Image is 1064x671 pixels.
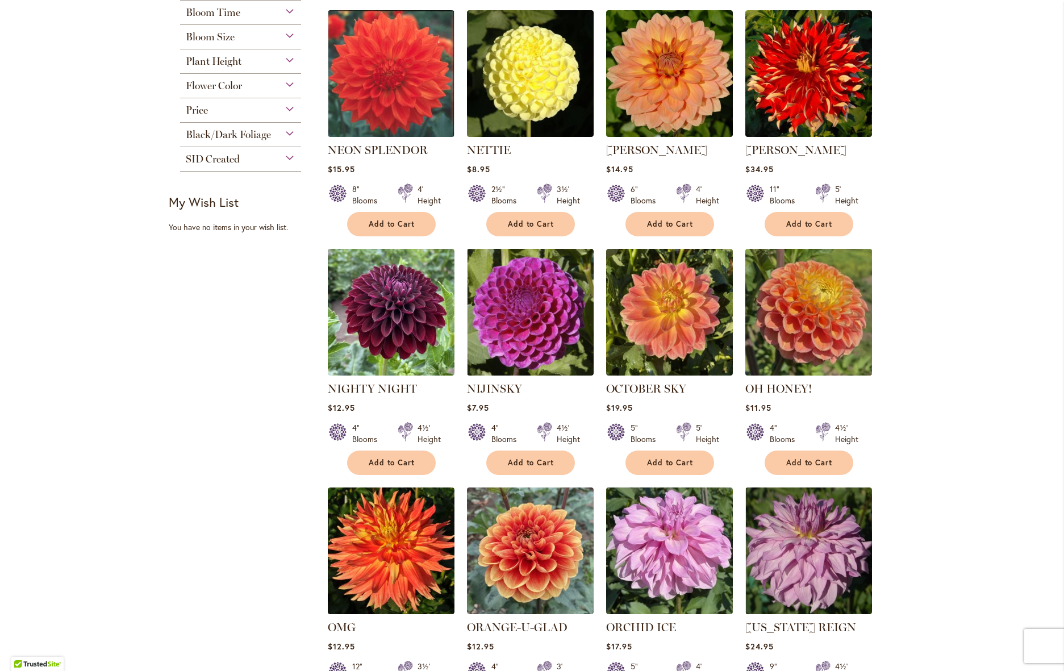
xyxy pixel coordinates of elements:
span: $12.95 [467,641,494,652]
div: 4" Blooms [352,422,384,445]
img: NETTIE [467,10,594,137]
div: 4½' Height [418,422,441,445]
span: $15.95 [328,164,355,174]
img: Omg [328,487,454,614]
span: $17.95 [606,641,632,652]
div: 11" Blooms [770,184,802,206]
span: Bloom Time [186,6,240,19]
span: Add to Cart [508,458,554,468]
div: You have no items in your wish list. [169,222,320,233]
a: Oh Honey! [745,367,872,378]
a: ORCHID ICE [606,620,676,634]
span: $8.95 [467,164,490,174]
button: Add to Cart [625,451,714,475]
a: Nicholas [606,128,733,139]
img: Orange-U-Glad [467,487,594,614]
img: October Sky [606,249,733,376]
a: October Sky [606,367,733,378]
a: OCTOBER SKY [606,382,686,395]
img: NIJINSKY [467,249,594,376]
button: Add to Cart [486,451,575,475]
span: Add to Cart [647,219,694,229]
a: ORCHID ICE [606,606,733,616]
a: NETTIE [467,128,594,139]
span: $34.95 [745,164,774,174]
span: $12.95 [328,641,355,652]
span: Add to Cart [369,219,415,229]
strong: My Wish List [169,194,239,210]
div: 4½' Height [557,422,580,445]
span: $7.95 [467,402,489,413]
a: OMG [328,620,356,634]
a: Neon Splendor [328,128,454,139]
button: Add to Cart [625,212,714,236]
a: [PERSON_NAME] [606,143,707,157]
a: Omg [328,606,454,616]
div: 4' Height [696,184,719,206]
a: [US_STATE] REIGN [745,620,856,634]
span: $24.95 [745,641,774,652]
span: Flower Color [186,80,242,92]
div: 4½' Height [835,422,858,445]
span: $19.95 [606,402,633,413]
span: Price [186,104,208,116]
img: OREGON REIGN [745,487,872,614]
span: SID Created [186,153,240,165]
div: 5' Height [696,422,719,445]
a: Nighty Night [328,367,454,378]
div: 4" Blooms [770,422,802,445]
div: 5" Blooms [631,422,662,445]
span: Add to Cart [786,219,833,229]
img: Nick Sr [745,10,872,137]
div: 4" Blooms [491,422,523,445]
a: ORANGE-U-GLAD [467,620,568,634]
div: 3½' Height [557,184,580,206]
div: 2½" Blooms [491,184,523,206]
span: Add to Cart [647,458,694,468]
span: $12.95 [328,402,355,413]
span: $14.95 [606,164,633,174]
div: 4' Height [418,184,441,206]
img: Nighty Night [328,249,454,376]
span: Plant Height [186,55,241,68]
a: NETTIE [467,143,511,157]
a: NEON SPLENDOR [328,143,428,157]
span: Black/Dark Foliage [186,128,271,141]
img: ORCHID ICE [606,487,733,614]
button: Add to Cart [347,212,436,236]
button: Add to Cart [347,451,436,475]
button: Add to Cart [765,212,853,236]
iframe: Launch Accessibility Center [9,631,40,662]
img: Nicholas [606,10,733,137]
button: Add to Cart [486,212,575,236]
a: OREGON REIGN [745,606,872,616]
button: Add to Cart [765,451,853,475]
span: $11.95 [745,402,771,413]
div: 5' Height [835,184,858,206]
a: NIJINSKY [467,367,594,378]
a: OH HONEY! [745,382,812,395]
a: Nick Sr [745,128,872,139]
img: Neon Splendor [328,10,454,137]
span: Add to Cart [369,458,415,468]
span: Add to Cart [508,219,554,229]
a: [PERSON_NAME] [745,143,846,157]
div: 8" Blooms [352,184,384,206]
span: Add to Cart [786,458,833,468]
img: Oh Honey! [742,245,875,378]
a: Orange-U-Glad [467,606,594,616]
a: NIJINSKY [467,382,522,395]
div: 6" Blooms [631,184,662,206]
a: NIGHTY NIGHT [328,382,417,395]
span: Bloom Size [186,31,235,43]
